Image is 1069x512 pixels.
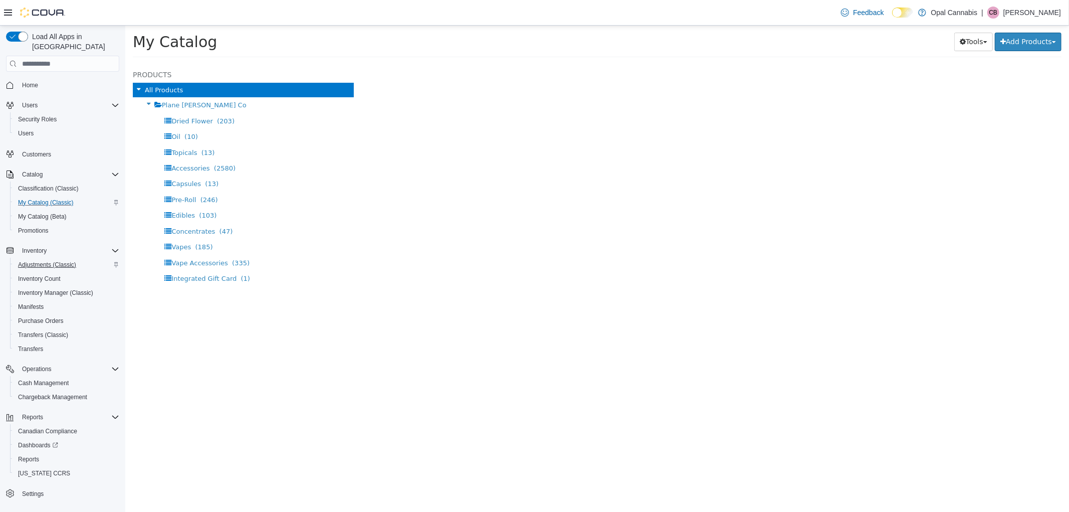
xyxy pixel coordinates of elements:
[46,218,66,225] span: Vapes
[22,247,47,255] span: Inventory
[8,43,229,55] h5: Products
[14,315,68,327] a: Purchase Orders
[2,410,123,424] button: Reports
[14,315,119,327] span: Purchase Orders
[46,107,55,115] span: Oil
[10,258,123,272] button: Adjustments (Classic)
[46,249,111,257] span: Integrated Gift Card
[10,196,123,210] button: My Catalog (Classic)
[18,411,47,423] button: Reports
[14,287,97,299] a: Inventory Manager (Classic)
[22,413,43,421] span: Reports
[10,210,123,224] button: My Catalog (Beta)
[75,170,93,178] span: (246)
[46,92,87,99] span: Dried Flower
[14,391,91,403] a: Chargeback Management
[18,455,39,463] span: Reports
[18,199,74,207] span: My Catalog (Classic)
[14,425,119,437] span: Canadian Compliance
[14,343,119,355] span: Transfers
[1003,7,1061,19] p: [PERSON_NAME]
[18,168,47,181] button: Catalog
[14,467,74,479] a: [US_STATE] CCRS
[2,98,123,112] button: Users
[14,197,78,209] a: My Catalog (Classic)
[18,441,58,449] span: Dashboards
[14,225,119,237] span: Promotions
[10,314,123,328] button: Purchase Orders
[46,234,102,241] span: Vape Accessories
[14,273,119,285] span: Inventory Count
[22,365,52,373] span: Operations
[22,101,38,109] span: Users
[10,452,123,466] button: Reports
[14,301,48,313] a: Manifests
[46,170,71,178] span: Pre-Roll
[14,287,119,299] span: Inventory Manager (Classic)
[18,345,43,353] span: Transfers
[18,411,119,423] span: Reports
[46,123,72,131] span: Topicals
[14,453,43,465] a: Reports
[10,126,123,140] button: Users
[107,234,124,241] span: (335)
[28,32,119,52] span: Load All Apps in [GEOGRAPHIC_DATA]
[80,154,93,162] span: (13)
[837,3,888,23] a: Feedback
[18,99,119,111] span: Users
[10,224,123,238] button: Promotions
[18,379,69,387] span: Cash Management
[14,453,119,465] span: Reports
[22,150,51,158] span: Customers
[18,245,51,257] button: Inventory
[18,363,119,375] span: Operations
[10,466,123,480] button: [US_STATE] CCRS
[14,377,119,389] span: Cash Management
[14,329,72,341] a: Transfers (Classic)
[10,424,123,438] button: Canadian Compliance
[14,329,119,341] span: Transfers (Classic)
[14,197,119,209] span: My Catalog (Classic)
[22,81,38,89] span: Home
[10,438,123,452] a: Dashboards
[10,182,123,196] button: Classification (Classic)
[14,259,80,271] a: Adjustments (Classic)
[18,488,48,500] a: Settings
[18,129,34,137] span: Users
[18,289,93,297] span: Inventory Manager (Classic)
[18,261,76,269] span: Adjustments (Classic)
[931,7,978,19] p: Opal Cannabis
[10,300,123,314] button: Manifests
[18,213,67,221] span: My Catalog (Beta)
[14,225,53,237] a: Promotions
[14,211,71,223] a: My Catalog (Beta)
[18,427,77,435] span: Canadian Compliance
[76,123,90,131] span: (13)
[14,439,119,451] span: Dashboards
[59,107,73,115] span: (10)
[14,183,83,195] a: Classification (Classic)
[14,211,119,223] span: My Catalog (Beta)
[18,79,119,91] span: Home
[18,363,56,375] button: Operations
[10,390,123,404] button: Chargeback Management
[989,7,998,19] span: CB
[10,112,123,126] button: Security Roles
[8,8,92,25] span: My Catalog
[14,301,119,313] span: Manifests
[18,115,57,123] span: Security Roles
[46,202,90,210] span: Concentrates
[94,202,108,210] span: (47)
[892,8,913,18] input: Dark Mode
[14,127,38,139] a: Users
[46,186,70,194] span: Edibles
[14,113,119,125] span: Security Roles
[2,78,123,92] button: Home
[18,469,70,477] span: [US_STATE] CCRS
[14,183,119,195] span: Classification (Classic)
[10,376,123,390] button: Cash Management
[18,303,44,311] span: Manifests
[46,139,84,146] span: Accessories
[18,331,68,339] span: Transfers (Classic)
